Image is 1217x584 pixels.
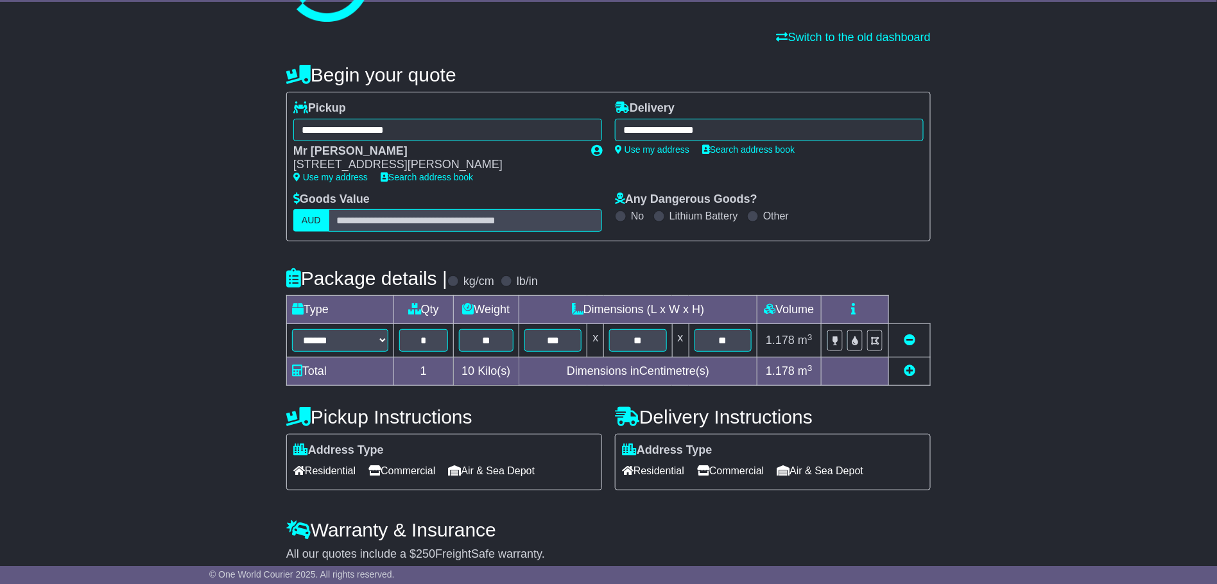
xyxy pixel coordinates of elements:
[798,365,813,377] span: m
[287,357,394,386] td: Total
[293,443,384,458] label: Address Type
[381,172,473,182] a: Search address book
[287,296,394,324] td: Type
[453,296,519,324] td: Weight
[697,461,764,481] span: Commercial
[517,275,538,289] label: lb/in
[669,210,738,222] label: Lithium Battery
[615,144,689,155] a: Use my address
[777,31,931,44] a: Switch to the old dashboard
[631,210,644,222] label: No
[798,334,813,347] span: m
[766,334,795,347] span: 1.178
[286,268,447,289] h4: Package details |
[293,193,370,207] label: Goods Value
[293,144,578,159] div: Mr [PERSON_NAME]
[622,461,684,481] span: Residential
[519,357,757,386] td: Dimensions in Centimetre(s)
[807,363,813,373] sup: 3
[615,406,931,427] h4: Delivery Instructions
[702,144,795,155] a: Search address book
[462,365,474,377] span: 10
[807,332,813,342] sup: 3
[904,334,915,347] a: Remove this item
[766,365,795,377] span: 1.178
[394,357,454,386] td: 1
[757,296,821,324] td: Volume
[293,101,346,116] label: Pickup
[293,172,368,182] a: Use my address
[416,547,435,560] span: 250
[293,209,329,232] label: AUD
[286,406,602,427] h4: Pickup Instructions
[672,324,689,357] td: x
[622,443,712,458] label: Address Type
[394,296,454,324] td: Qty
[615,101,675,116] label: Delivery
[286,519,931,540] h4: Warranty & Insurance
[286,64,931,85] h4: Begin your quote
[763,210,789,222] label: Other
[368,461,435,481] span: Commercial
[615,193,757,207] label: Any Dangerous Goods?
[519,296,757,324] td: Dimensions (L x W x H)
[904,365,915,377] a: Add new item
[453,357,519,386] td: Kilo(s)
[463,275,494,289] label: kg/cm
[587,324,604,357] td: x
[293,461,356,481] span: Residential
[449,461,535,481] span: Air & Sea Depot
[777,461,864,481] span: Air & Sea Depot
[209,569,395,580] span: © One World Courier 2025. All rights reserved.
[293,158,578,172] div: [STREET_ADDRESS][PERSON_NAME]
[286,547,931,562] div: All our quotes include a $ FreightSafe warranty.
